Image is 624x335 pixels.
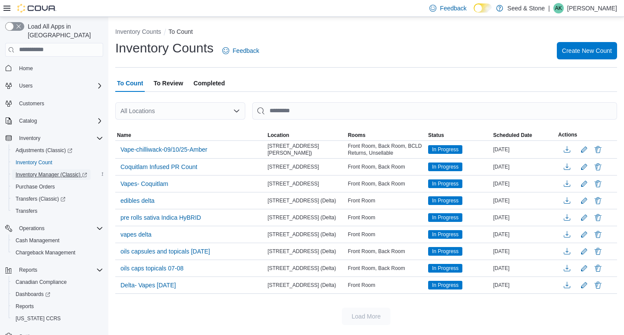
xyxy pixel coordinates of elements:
[120,145,208,154] span: Vape-chilliwack-09/10/25-Amber
[267,214,336,221] span: [STREET_ADDRESS] (Delta)
[346,212,426,223] div: Front Room
[346,130,426,140] button: Rooms
[19,225,45,232] span: Operations
[428,281,462,289] span: In Progress
[491,162,556,172] div: [DATE]
[16,249,75,256] span: Chargeback Management
[346,263,426,273] div: Front Room, Back Room
[491,263,556,273] div: [DATE]
[12,157,56,168] a: Inventory Count
[252,102,617,120] input: This is a search bar. After typing your query, hit enter to filter the results lower in the page.
[117,160,201,173] button: Coquitlam Infused PR Count
[267,248,336,255] span: [STREET_ADDRESS] (Delta)
[593,280,603,290] button: Delete
[9,247,107,259] button: Chargeback Management
[346,179,426,189] div: Front Room, Back Room
[428,163,462,171] span: In Progress
[12,206,41,216] a: Transfers
[12,169,91,180] a: Inventory Manager (Classic)
[432,146,458,153] span: In Progress
[428,196,462,205] span: In Progress
[12,289,103,299] span: Dashboards
[562,46,612,55] span: Create New Count
[19,82,32,89] span: Users
[428,230,462,239] span: In Progress
[16,265,41,275] button: Reports
[593,144,603,155] button: Delete
[567,3,617,13] p: [PERSON_NAME]
[266,130,346,140] button: Location
[12,169,103,180] span: Inventory Manager (Classic)
[16,81,36,91] button: Users
[117,177,172,190] button: Vapes- Coquitlam
[19,135,40,142] span: Inventory
[491,212,556,223] div: [DATE]
[440,4,466,13] span: Feedback
[19,100,44,107] span: Customers
[432,231,458,238] span: In Progress
[16,279,67,286] span: Canadian Compliance
[491,144,556,155] div: [DATE]
[16,195,65,202] span: Transfers (Classic)
[267,197,336,204] span: [STREET_ADDRESS] (Delta)
[579,160,589,173] button: Edit count details
[491,280,556,290] div: [DATE]
[12,301,37,312] a: Reports
[2,62,107,75] button: Home
[346,280,426,290] div: Front Room
[428,213,462,222] span: In Progress
[2,80,107,92] button: Users
[9,156,107,169] button: Inventory Count
[16,98,48,109] a: Customers
[491,179,556,189] div: [DATE]
[507,3,545,13] p: Seed & Stone
[16,315,61,322] span: [US_STATE] CCRS
[428,145,462,154] span: In Progress
[432,264,458,272] span: In Progress
[9,312,107,325] button: [US_STATE] CCRS
[115,130,266,140] button: Name
[9,193,107,205] a: Transfers (Classic)
[432,214,458,221] span: In Progress
[117,194,158,207] button: edibles delta
[593,179,603,189] button: Delete
[2,132,107,144] button: Inventory
[120,247,210,256] span: oils capsules and topicals [DATE]
[579,143,589,156] button: Edit count details
[555,3,562,13] span: AK
[426,130,491,140] button: Status
[16,133,103,143] span: Inventory
[432,197,458,205] span: In Progress
[9,169,107,181] a: Inventory Manager (Classic)
[267,265,336,272] span: [STREET_ADDRESS] (Delta)
[12,235,63,246] a: Cash Management
[12,206,103,216] span: Transfers
[346,246,426,257] div: Front Room, Back Room
[428,247,462,256] span: In Progress
[120,213,201,222] span: pre rolls sativa Indica HyBRID
[16,159,52,166] span: Inventory Count
[2,115,107,127] button: Catalog
[12,194,103,204] span: Transfers (Classic)
[267,282,336,289] span: [STREET_ADDRESS] (Delta)
[2,97,107,110] button: Customers
[579,211,589,224] button: Edit count details
[9,300,107,312] button: Reports
[16,116,40,126] button: Catalog
[16,98,103,109] span: Customers
[117,279,179,292] button: Delta- Vapes [DATE]
[558,131,577,138] span: Actions
[219,42,263,59] a: Feedback
[579,245,589,258] button: Edit count details
[16,183,55,190] span: Purchase Orders
[593,229,603,240] button: Delete
[16,147,72,154] span: Adjustments (Classic)
[346,141,426,158] div: Front Room, Back Room, BCLD Returns, Unsellable
[117,143,211,156] button: Vape-chilliwack-09/10/25-Amber
[16,171,87,178] span: Inventory Manager (Classic)
[348,132,366,139] span: Rooms
[342,308,390,325] button: Load More
[117,228,155,241] button: vapes delta
[117,245,214,258] button: oils capsules and topicals [DATE]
